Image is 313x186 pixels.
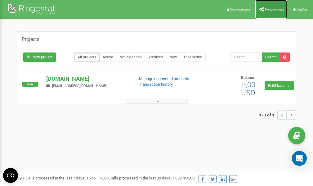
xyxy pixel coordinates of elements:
[241,75,255,80] span: Balance
[230,52,262,62] input: Search
[3,168,18,183] button: Open CMP widget
[139,76,189,81] a: Manage connected products
[99,52,116,62] a: Active
[241,80,255,97] span: 5,00 USD
[292,151,307,166] div: Open Intercom Messenger
[230,8,251,11] span: Referral program
[139,82,173,87] a: Transaction history
[116,52,145,62] a: Not extended
[265,8,284,11] span: Profile settings
[265,81,294,90] a: Refill balance
[22,37,39,42] h5: Projects
[52,84,107,88] span: [EMAIL_ADDRESS][DOMAIN_NAME]
[74,52,100,62] a: All projects
[166,52,180,62] a: New
[26,176,109,180] span: Calls processed in the last 7 days :
[172,176,195,180] u: 7 382 453,00
[180,52,206,62] a: Trial period
[22,82,38,87] span: New
[86,176,109,180] u: 1 745 115,00
[145,52,166,62] a: Archived
[297,8,307,11] span: Log Out
[259,104,296,126] nav: ...
[259,110,277,120] span: 1 - 1 of 1
[46,75,129,83] p: [DOMAIN_NAME]
[262,52,280,62] button: Search
[110,176,195,180] span: Calls processed in the last 30 days :
[23,52,56,62] a: New project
